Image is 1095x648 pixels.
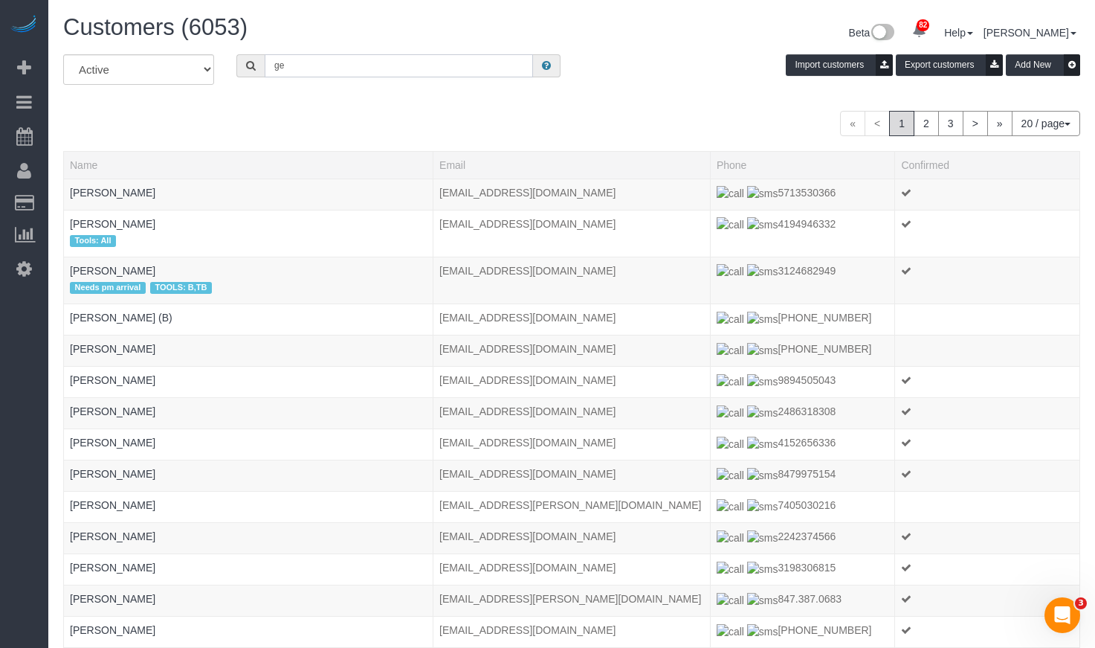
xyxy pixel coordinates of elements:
div: Tags [70,575,427,579]
span: Needs pm arrival [70,282,146,294]
img: sms [747,437,778,452]
span: 4194946332 [717,218,836,230]
td: Name [64,179,433,210]
div: Tags [70,356,427,360]
span: 7405030216 [717,499,836,511]
td: Phone [710,367,895,398]
img: call [717,499,744,514]
td: Confirmed [895,179,1080,210]
th: Name [64,151,433,179]
img: sms [747,374,778,389]
a: [PERSON_NAME] (B) [70,312,172,324]
div: Tags [70,388,427,391]
img: Automaid Logo [9,15,39,36]
a: [PERSON_NAME] [70,593,155,605]
img: sms [747,264,778,279]
span: [PHONE_NUMBER] [717,343,872,355]
a: [PERSON_NAME] [70,530,155,542]
td: Name [64,617,433,648]
img: call [717,217,744,232]
a: [PERSON_NAME] [70,218,155,230]
span: 8479975154 [717,468,836,480]
span: 3 [1075,597,1087,609]
img: call [717,264,744,279]
img: sms [747,343,778,358]
span: 3198306815 [717,562,836,574]
div: Tags [70,325,427,329]
span: 9894505043 [717,374,836,386]
td: Phone [710,492,895,523]
img: sms [747,624,778,639]
td: Name [64,586,433,617]
img: sms [747,499,778,514]
a: [PERSON_NAME] [70,499,155,511]
td: Name [64,429,433,461]
td: Confirmed [895,336,1080,367]
div: Tags [70,513,427,516]
a: » [987,111,1012,136]
span: [PHONE_NUMBER] [717,312,872,324]
td: Phone [710,586,895,617]
td: Confirmed [895,554,1080,586]
span: < [865,111,890,136]
a: [PERSON_NAME] [70,437,155,449]
td: Name [64,554,433,586]
a: 2 [914,111,939,136]
img: call [717,374,744,389]
input: Search customers ... [265,54,533,77]
img: call [717,562,744,577]
a: [PERSON_NAME] [70,562,155,574]
td: Email [433,398,711,429]
a: 3 [938,111,963,136]
img: sms [747,468,778,483]
td: Name [64,257,433,304]
td: Phone [710,523,895,554]
div: Tags [70,481,427,485]
td: Confirmed [895,304,1080,336]
a: [PERSON_NAME] [70,187,155,199]
nav: Pagination navigation [840,111,1080,136]
td: Phone [710,461,895,492]
img: sms [747,530,778,545]
img: call [717,468,744,483]
a: 82 [905,15,934,48]
td: Confirmed [895,398,1080,429]
a: [PERSON_NAME] [70,374,155,386]
div: Tags [70,450,427,454]
td: Name [64,210,433,257]
img: call [717,405,744,420]
a: Beta [849,27,895,39]
td: Confirmed [895,586,1080,617]
a: [PERSON_NAME] [70,343,155,355]
span: TOOLS: B,TB [150,282,212,294]
iframe: Intercom live chat [1044,597,1080,633]
td: Confirmed [895,257,1080,304]
td: Phone [710,257,895,304]
td: Email [433,617,711,648]
img: sms [747,405,778,420]
button: Export customers [896,54,1003,76]
a: [PERSON_NAME] [70,624,155,636]
td: Email [433,429,711,461]
img: call [717,437,744,452]
td: Phone [710,304,895,336]
th: Phone [710,151,895,179]
td: Email [433,492,711,523]
td: Email [433,367,711,398]
td: Phone [710,179,895,210]
span: 4152656336 [717,437,836,449]
td: Name [64,304,433,336]
img: sms [747,593,778,608]
div: Tags [70,638,427,641]
span: 1 [889,111,914,136]
a: Help [944,27,973,39]
span: 847.387.0683 [717,593,842,605]
td: Confirmed [895,523,1080,554]
td: Confirmed [895,492,1080,523]
span: [PHONE_NUMBER] [717,624,872,636]
td: Confirmed [895,461,1080,492]
td: Phone [710,617,895,648]
td: Confirmed [895,210,1080,257]
a: [PERSON_NAME] [983,27,1076,39]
